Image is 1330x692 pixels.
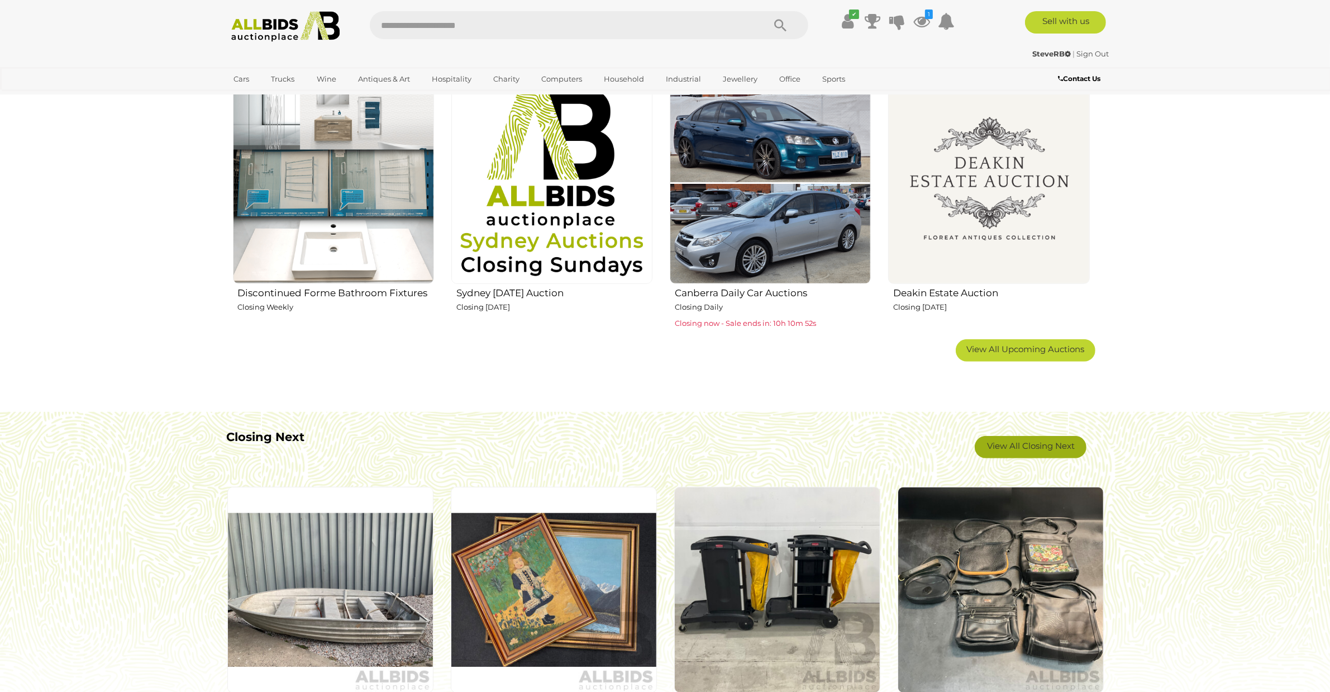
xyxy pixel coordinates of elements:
a: Sydney [DATE] Auction Closing [DATE] [451,82,652,330]
p: Closing Weekly [238,301,434,314]
h2: Discontinued Forme Bathroom Fixtures [238,285,434,298]
a: Household [597,70,651,88]
a: Sign Out [1077,49,1109,58]
a: Contact Us [1058,73,1103,85]
a: ✔ [840,11,856,31]
a: Trucks [264,70,302,88]
p: Closing Daily [675,301,871,314]
a: [GEOGRAPHIC_DATA] [227,88,321,107]
i: 1 [925,10,933,19]
h2: Deakin Estate Auction [893,285,1089,298]
i: ✔ [849,10,859,19]
a: Antiques & Art [351,70,417,88]
img: Sydney Sunday Auction [451,82,652,283]
a: Charity [486,70,527,88]
a: Wine [309,70,344,88]
img: Deakin Estate Auction [888,82,1089,283]
a: Canberra Daily Car Auctions Closing Daily Closing now - Sale ends in: 10h 10m 52s [669,82,871,330]
p: Closing [DATE] [893,301,1089,314]
a: Sell with us [1025,11,1106,34]
strong: SteveRB [1033,49,1071,58]
a: View All Upcoming Auctions [956,339,1095,362]
h2: Canberra Daily Car Auctions [675,285,871,298]
a: Hospitality [425,70,479,88]
img: Canberra Daily Car Auctions [670,82,871,283]
a: Industrial [659,70,708,88]
span: | [1073,49,1075,58]
a: Deakin Estate Auction Closing [DATE] [888,82,1089,330]
a: Discontinued Forme Bathroom Fixtures Closing Weekly [232,82,434,330]
a: View All Closing Next [975,436,1086,458]
a: Cars [227,70,257,88]
a: Computers [534,70,589,88]
a: 1 [913,11,930,31]
p: Closing [DATE] [456,301,652,314]
span: View All Upcoming Auctions [966,344,1084,354]
a: Jewellery [716,70,765,88]
a: Office [772,70,808,88]
b: Closing Next [227,430,305,444]
button: Search [752,11,808,39]
img: Discontinued Forme Bathroom Fixtures [233,82,434,283]
span: Closing now - Sale ends in: 10h 10m 52s [675,319,816,328]
b: Contact Us [1058,74,1100,83]
h2: Sydney [DATE] Auction [456,285,652,298]
a: Sports [815,70,852,88]
a: SteveRB [1033,49,1073,58]
img: Allbids.com.au [225,11,346,42]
